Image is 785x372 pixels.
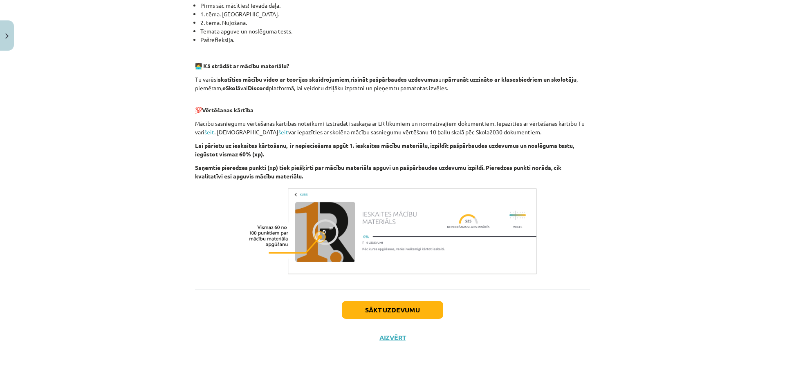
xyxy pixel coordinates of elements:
a: šeit [278,128,288,136]
li: 1. tēma. [GEOGRAPHIC_DATA]. [200,10,590,18]
strong: eSkolā [222,84,240,91]
strong: 🧑‍💻 Kā strādāt ar mācību materiālu? [195,62,289,69]
li: Pašrefleksija. [200,36,590,44]
li: Temata apguve un noslēguma tests. [200,27,590,36]
button: Sākt uzdevumu [342,301,443,319]
p: 💯 [195,97,590,114]
strong: Discord [248,84,269,91]
p: Mācību sasniegumu vērtēšanas kārtības noteikumi izstrādāti saskaņā ar LR likumiem un normatīvajie... [195,119,590,136]
li: 2. tēma. Nūjošana. [200,18,590,27]
a: šeit [204,128,214,136]
strong: Saņemtie pieredzes punkti (xp) tiek piešķirti par mācību materiāla apguvi un pašpārbaudes uzdevum... [195,164,561,180]
strong: skatīties mācību video ar teorijas skaidrojumiem [218,76,349,83]
strong: Vērtēšanas kārtība [202,106,253,114]
li: Pirms sāc mācīties! Ievada daļa. [200,1,590,10]
button: Aizvērt [377,334,408,342]
img: icon-close-lesson-0947bae3869378f0d4975bcd49f059093ad1ed9edebbc8119c70593378902aed.svg [5,33,9,39]
strong: pārrunāt uzzināto ar klasesbiedriem un skolotāju [445,76,576,83]
strong: Lai pārietu uz ieskaites kārtošanu, ir nepieciešams apgūt 1. ieskaites mācību materiālu, izpildīt... [195,142,574,158]
strong: risināt pašpārbaudes uzdevumus [350,76,438,83]
p: Tu varēsi , un , piemēram, vai platformā, lai veidotu dziļāku izpratni un pieņemtu pamatotas izvē... [195,75,590,92]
